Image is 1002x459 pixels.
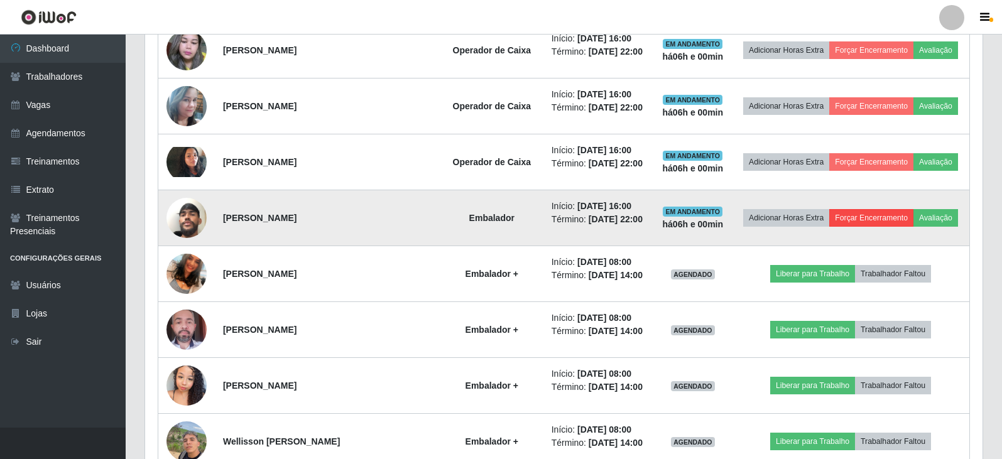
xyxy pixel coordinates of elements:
[663,39,722,49] span: EM ANDAMENTO
[453,45,531,55] strong: Operador de Caixa
[855,321,931,338] button: Trabalhador Faltou
[743,41,829,59] button: Adicionar Horas Extra
[166,238,207,310] img: 1704989686512.jpeg
[671,437,715,447] span: AGENDADO
[663,163,724,173] strong: há 06 h e 00 min
[223,325,297,335] strong: [PERSON_NAME]
[552,101,646,114] li: Término:
[552,367,646,381] li: Início:
[589,438,643,448] time: [DATE] 14:00
[577,201,631,211] time: [DATE] 16:00
[663,107,724,117] strong: há 06 h e 00 min
[577,313,631,323] time: [DATE] 08:00
[829,153,913,171] button: Forçar Encerramento
[663,95,722,105] span: EM ANDAMENTO
[552,256,646,269] li: Início:
[166,303,207,356] img: 1718556919128.jpeg
[552,311,646,325] li: Início:
[166,147,207,177] img: 1732121401472.jpeg
[829,41,913,59] button: Forçar Encerramento
[223,213,297,223] strong: [PERSON_NAME]
[21,9,77,25] img: CoreUI Logo
[589,214,643,224] time: [DATE] 22:00
[829,209,913,227] button: Forçar Encerramento
[552,213,646,226] li: Término:
[671,325,715,335] span: AGENDADO
[577,424,631,435] time: [DATE] 08:00
[552,157,646,170] li: Término:
[589,46,643,57] time: [DATE] 22:00
[577,33,631,43] time: [DATE] 16:00
[829,97,913,115] button: Forçar Encerramento
[770,433,855,450] button: Liberar para Trabalho
[466,436,518,446] strong: Embalador +
[466,381,518,391] strong: Embalador +
[552,381,646,394] li: Término:
[552,269,646,282] li: Término:
[469,213,515,223] strong: Embalador
[855,433,931,450] button: Trabalhador Faltou
[589,326,643,336] time: [DATE] 14:00
[223,436,340,446] strong: Wellisson [PERSON_NAME]
[166,359,207,412] img: 1735257237444.jpeg
[663,219,724,229] strong: há 06 h e 00 min
[166,70,207,142] img: 1683770959203.jpeg
[552,144,646,157] li: Início:
[552,32,646,45] li: Início:
[913,153,958,171] button: Avaliação
[663,151,722,161] span: EM ANDAMENTO
[552,325,646,338] li: Término:
[913,209,958,227] button: Avaliação
[743,153,829,171] button: Adicionar Horas Extra
[552,436,646,450] li: Término:
[743,209,829,227] button: Adicionar Horas Extra
[671,269,715,279] span: AGENDADO
[589,158,643,168] time: [DATE] 22:00
[453,101,531,111] strong: Operador de Caixa
[913,97,958,115] button: Avaliação
[577,145,631,155] time: [DATE] 16:00
[223,381,297,391] strong: [PERSON_NAME]
[663,51,724,62] strong: há 06 h e 00 min
[223,45,297,55] strong: [PERSON_NAME]
[855,377,931,394] button: Trabalhador Faltou
[552,88,646,101] li: Início:
[589,102,643,112] time: [DATE] 22:00
[913,41,958,59] button: Avaliação
[577,369,631,379] time: [DATE] 08:00
[552,45,646,58] li: Término:
[466,325,518,335] strong: Embalador +
[577,257,631,267] time: [DATE] 08:00
[223,101,297,111] strong: [PERSON_NAME]
[223,157,297,167] strong: [PERSON_NAME]
[589,270,643,280] time: [DATE] 14:00
[671,381,715,391] span: AGENDADO
[552,423,646,436] li: Início:
[663,207,722,217] span: EM ANDAMENTO
[589,382,643,392] time: [DATE] 14:00
[552,200,646,213] li: Início:
[453,157,531,167] strong: Operador de Caixa
[855,265,931,283] button: Trabalhador Faltou
[166,182,207,254] img: 1741962019779.jpeg
[466,269,518,279] strong: Embalador +
[770,377,855,394] button: Liberar para Trabalho
[223,269,297,279] strong: [PERSON_NAME]
[770,265,855,283] button: Liberar para Trabalho
[743,97,829,115] button: Adicionar Horas Extra
[166,24,207,77] img: 1634907805222.jpeg
[770,321,855,338] button: Liberar para Trabalho
[577,89,631,99] time: [DATE] 16:00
